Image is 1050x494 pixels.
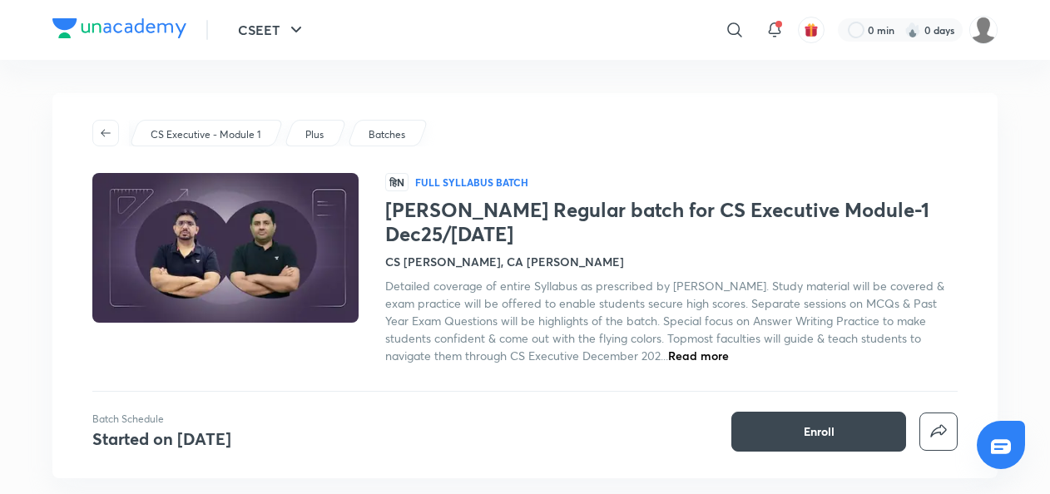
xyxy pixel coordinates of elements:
h1: [PERSON_NAME] Regular batch for CS Executive Module-1 Dec25/[DATE] [385,198,958,246]
a: Plus [303,127,327,142]
img: Company Logo [52,18,186,38]
p: Full Syllabus Batch [415,175,528,189]
button: CSEET [228,13,316,47]
span: Enroll [804,423,835,440]
p: Plus [305,127,324,142]
h4: CS [PERSON_NAME], CA [PERSON_NAME] [385,253,624,270]
a: Batches [366,127,409,142]
a: Company Logo [52,18,186,42]
img: avatar [804,22,819,37]
p: Batches [369,127,405,142]
img: Thumbnail [90,171,361,324]
h4: Started on [DATE] [92,427,231,450]
button: Enroll [731,412,906,452]
span: हिN [385,173,409,191]
p: CS Executive - Module 1 [151,127,260,142]
span: Detailed coverage of entire Syllabus as prescribed by [PERSON_NAME]. Study material will be cover... [385,278,944,363]
img: streak [904,22,921,38]
span: Read more [668,348,729,363]
img: adnan [969,16,998,44]
button: avatar [798,17,825,43]
a: CS Executive - Module 1 [148,127,264,142]
p: Batch Schedule [92,412,231,427]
